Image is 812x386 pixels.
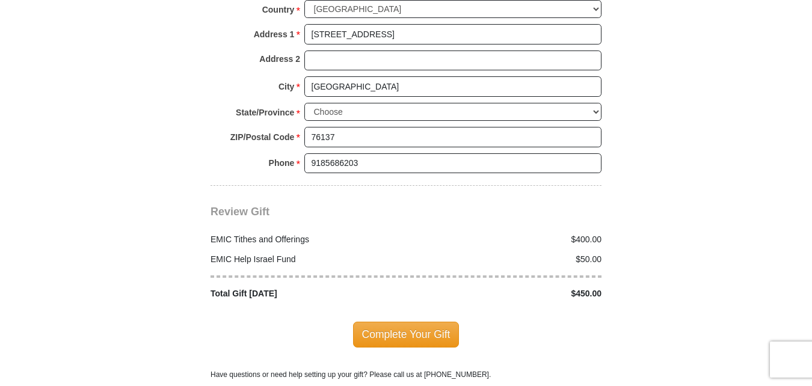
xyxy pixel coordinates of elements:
[254,26,295,43] strong: Address 1
[211,369,601,380] p: Have questions or need help setting up your gift? Please call us at [PHONE_NUMBER].
[353,322,460,347] span: Complete Your Gift
[211,206,269,218] span: Review Gift
[205,233,407,246] div: EMIC Tithes and Offerings
[406,233,608,246] div: $400.00
[236,104,294,121] strong: State/Province
[205,287,407,300] div: Total Gift [DATE]
[406,287,608,300] div: $450.00
[269,155,295,171] strong: Phone
[406,253,608,266] div: $50.00
[205,253,407,266] div: EMIC Help Israel Fund
[230,129,295,146] strong: ZIP/Postal Code
[259,51,300,67] strong: Address 2
[278,78,294,95] strong: City
[262,1,295,18] strong: Country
